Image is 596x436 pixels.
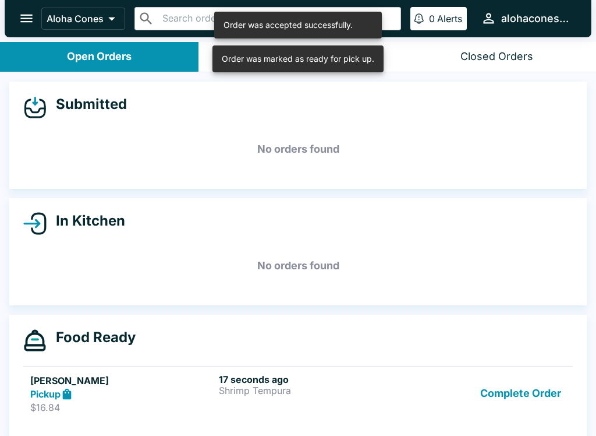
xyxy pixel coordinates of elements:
[223,15,353,35] div: Order was accepted successfully.
[30,388,61,400] strong: Pickup
[30,402,214,413] p: $16.84
[437,13,462,24] p: Alerts
[47,329,136,346] h4: Food Ready
[23,128,573,170] h5: No orders found
[47,212,125,230] h4: In Kitchen
[159,10,396,27] input: Search orders by name or phone number
[47,13,104,24] p: Aloha Cones
[501,12,573,26] div: alohacones808
[12,3,41,33] button: open drawer
[41,8,125,30] button: Aloha Cones
[476,374,566,414] button: Complete Order
[23,366,573,421] a: [PERSON_NAME]Pickup$16.8417 seconds agoShrimp TempuraComplete Order
[47,96,127,113] h4: Submitted
[219,385,403,396] p: Shrimp Tempura
[476,6,577,31] button: alohacones808
[460,50,533,64] div: Closed Orders
[67,50,132,64] div: Open Orders
[30,374,214,388] h5: [PERSON_NAME]
[219,374,403,385] h6: 17 seconds ago
[23,245,573,287] h5: No orders found
[222,49,374,69] div: Order was marked as ready for pick up.
[429,13,435,24] p: 0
